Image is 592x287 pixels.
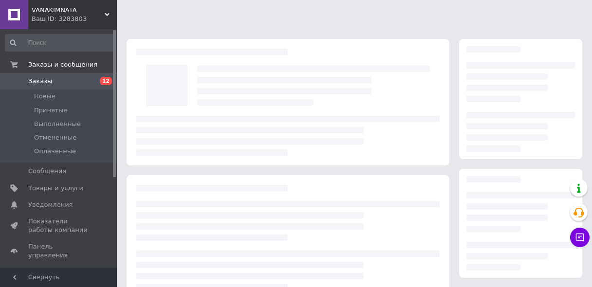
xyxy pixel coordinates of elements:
span: Показатели работы компании [28,217,90,234]
span: Новые [34,92,55,101]
span: Уведомления [28,200,73,209]
span: Отмененные [34,133,76,142]
span: 12 [100,77,112,85]
div: Ваш ID: 3283803 [32,15,117,23]
span: Выполненные [34,120,81,128]
span: Оплаченные [34,147,76,156]
span: Заказы [28,77,52,86]
span: VANAKIMNATA [32,6,105,15]
button: Чат с покупателем [570,228,590,247]
span: Товары и услуги [28,184,83,193]
span: Сообщения [28,167,66,176]
span: Панель управления [28,242,90,260]
span: Принятые [34,106,68,115]
input: Поиск [5,34,115,52]
span: Заказы и сообщения [28,60,97,69]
